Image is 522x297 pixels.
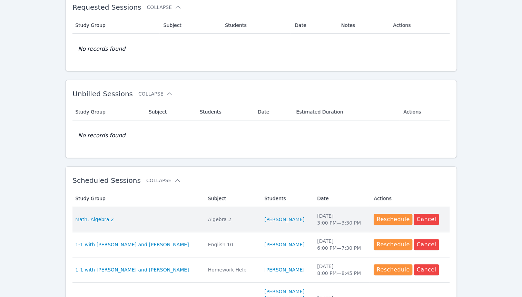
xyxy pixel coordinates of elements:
a: [PERSON_NAME] [264,216,304,223]
button: Cancel [414,214,439,225]
tr: 1-1 with [PERSON_NAME] and [PERSON_NAME]Homework Help[PERSON_NAME][DATE]8:00 PM—8:45 PMReschedule... [72,257,450,283]
a: Math: Algebra 2 [75,216,114,223]
th: Date [290,17,337,34]
tr: 1-1 with [PERSON_NAME] and [PERSON_NAME]English 10[PERSON_NAME][DATE]6:00 PM—7:30 PMRescheduleCancel [72,232,450,257]
a: [PERSON_NAME] [264,241,304,248]
button: Reschedule [374,239,412,250]
a: [PERSON_NAME] [264,266,304,273]
span: Scheduled Sessions [72,176,141,185]
span: Unbilled Sessions [72,90,133,98]
div: Algebra 2 [208,216,256,223]
div: English 10 [208,241,256,248]
div: Homework Help [208,266,256,273]
th: Study Group [72,17,159,34]
button: Collapse [146,177,181,184]
span: Requested Sessions [72,3,141,11]
th: Actions [389,17,450,34]
td: No records found [72,120,450,151]
th: Date [313,190,370,207]
th: Actions [370,190,450,207]
th: Subject [204,190,260,207]
th: Date [254,103,292,120]
button: Reschedule [374,264,412,275]
button: Collapse [147,4,181,11]
button: Collapse [138,90,173,97]
th: Study Group [72,103,145,120]
th: Students [221,17,290,34]
button: Cancel [414,239,439,250]
button: Reschedule [374,214,412,225]
th: Study Group [72,190,204,207]
th: Students [196,103,254,120]
tr: Math: Algebra 2Algebra 2[PERSON_NAME][DATE]3:00 PM—3:30 PMRescheduleCancel [72,207,450,232]
th: Subject [159,17,221,34]
div: [DATE] 3:00 PM — 3:30 PM [317,212,365,226]
th: Subject [145,103,196,120]
td: No records found [72,34,450,64]
th: Actions [399,103,450,120]
th: Notes [337,17,389,34]
div: [DATE] 6:00 PM — 7:30 PM [317,238,365,251]
th: Students [260,190,313,207]
a: [PERSON_NAME] [264,288,304,295]
button: Cancel [414,264,439,275]
th: Estimated Duration [292,103,399,120]
a: 1-1 with [PERSON_NAME] and [PERSON_NAME] [75,266,189,273]
div: [DATE] 8:00 PM — 8:45 PM [317,263,365,277]
a: 1-1 with [PERSON_NAME] and [PERSON_NAME] [75,241,189,248]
